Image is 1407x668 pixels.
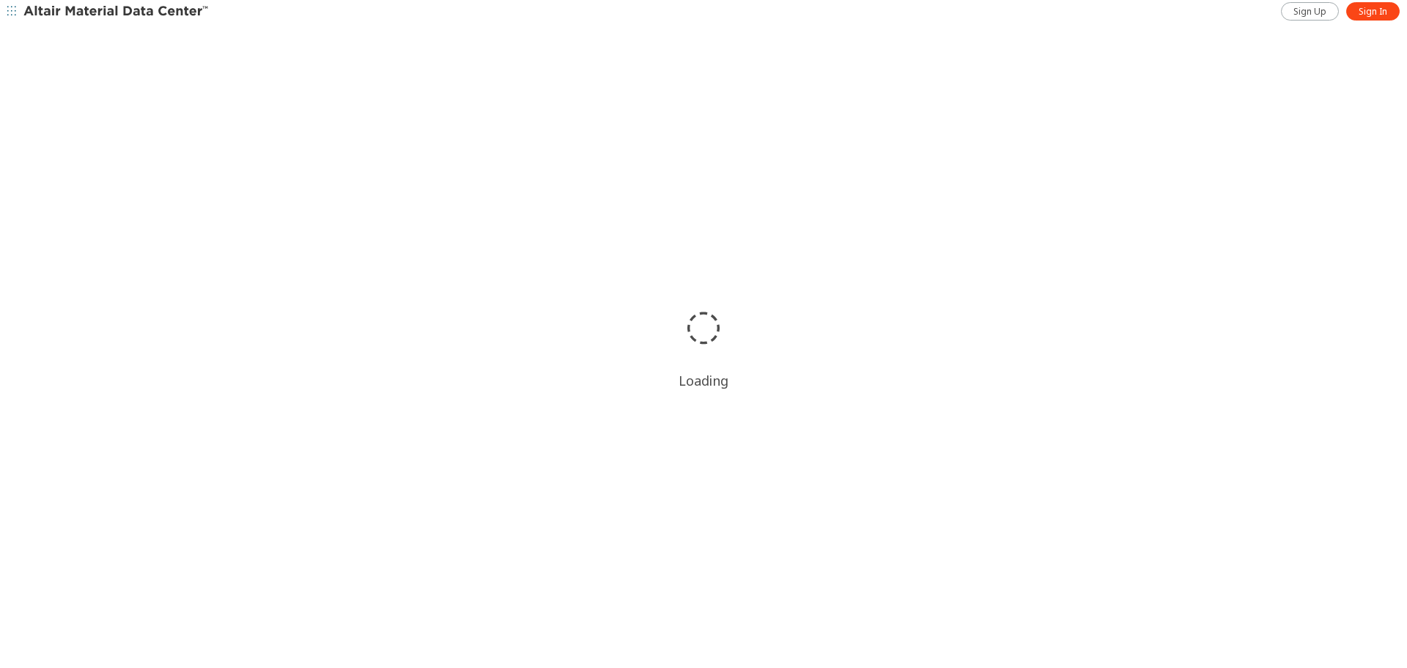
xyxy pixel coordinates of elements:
[1346,2,1400,21] a: Sign In
[1359,6,1387,18] span: Sign In
[1281,2,1339,21] a: Sign Up
[679,372,728,389] div: Loading
[23,4,210,19] img: Altair Material Data Center
[1293,6,1326,18] span: Sign Up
